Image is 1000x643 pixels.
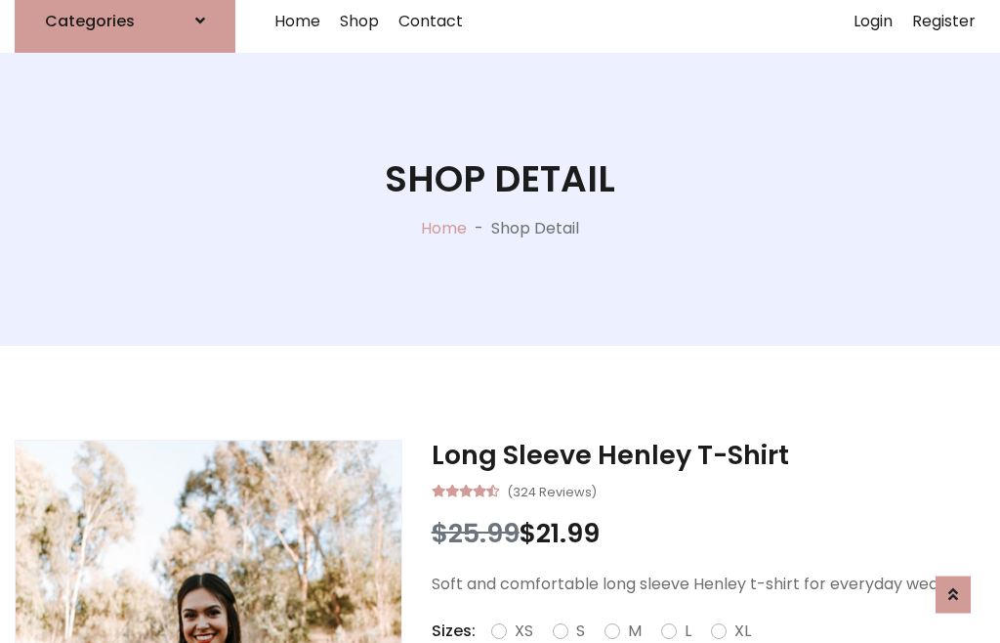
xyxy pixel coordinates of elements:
[491,217,579,240] p: Shop Detail
[515,620,533,643] label: XS
[628,620,642,643] label: M
[432,515,520,551] span: $25.99
[467,217,491,240] p: -
[685,620,691,643] label: L
[385,157,615,201] h1: Shop Detail
[734,620,751,643] label: XL
[45,12,135,30] h6: Categories
[536,515,600,551] span: 21.99
[576,620,585,643] label: S
[432,518,985,549] h3: $
[432,440,985,471] h3: Long Sleeve Henley T-Shirt
[432,620,476,643] p: Sizes:
[507,479,597,502] small: (324 Reviews)
[421,217,467,239] a: Home
[432,573,985,596] p: Soft and comfortable long sleeve Henley t-shirt for everyday wear.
